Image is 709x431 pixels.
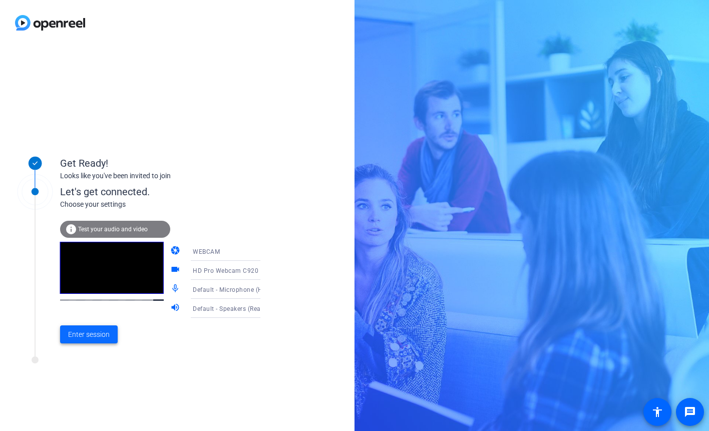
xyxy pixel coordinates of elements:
[170,245,182,257] mat-icon: camera
[60,184,281,199] div: Let's get connected.
[78,226,148,233] span: Test your audio and video
[193,248,220,255] span: WEBCAM
[170,264,182,276] mat-icon: videocam
[60,156,260,171] div: Get Ready!
[60,325,118,343] button: Enter session
[68,329,110,340] span: Enter session
[65,223,77,235] mat-icon: info
[193,285,364,293] span: Default - Microphone (HD Pro Webcam C920) (046d:08e5)
[651,406,663,418] mat-icon: accessibility
[193,266,296,274] span: HD Pro Webcam C920 (046d:08e5)
[170,302,182,314] mat-icon: volume_up
[60,199,281,210] div: Choose your settings
[60,171,260,181] div: Looks like you've been invited to join
[170,283,182,295] mat-icon: mic_none
[193,304,301,312] span: Default - Speakers (Realtek(R) Audio)
[684,406,696,418] mat-icon: message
